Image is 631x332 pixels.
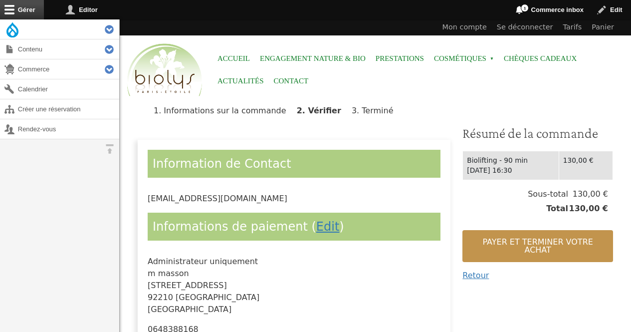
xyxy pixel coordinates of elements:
a: Engagement Nature & Bio [260,47,366,70]
li: Vérifier [297,106,349,115]
span: [GEOGRAPHIC_DATA] [176,293,259,302]
h3: Résumé de la commande [462,125,613,142]
span: Cosmétiques [434,47,494,70]
span: Sous-total [528,188,568,200]
button: Orientation horizontale [100,139,119,159]
a: Edit [316,220,339,234]
span: masson [158,269,189,278]
a: Accueil [217,47,250,70]
a: Contact [274,70,309,92]
a: Prestations [376,47,424,70]
span: 92210 [148,293,173,302]
span: Total [546,203,568,215]
span: [GEOGRAPHIC_DATA] [148,305,231,314]
a: Mon compte [437,19,492,35]
time: [DATE] 16:30 [467,166,512,174]
span: [STREET_ADDRESS] [148,281,227,290]
span: Information de Contact [153,157,291,171]
span: » [490,57,494,61]
a: Se déconnecter [492,19,558,35]
span: 1 [521,4,529,12]
a: Panier [587,19,619,35]
span: 130,00 € [568,188,608,200]
a: Tarifs [558,19,587,35]
td: 130,00 € [559,151,613,180]
header: Entête du site [120,19,631,105]
button: Payer et terminer votre achat [462,230,613,262]
li: Informations sur la commande [154,106,294,115]
span: Informations de paiement ( ) [153,220,344,234]
a: Actualités [217,70,264,92]
a: Retour [462,271,489,280]
img: Accueil [125,42,205,99]
div: [EMAIL_ADDRESS][DOMAIN_NAME] [148,193,440,205]
span: 130,00 € [568,203,608,215]
a: Chèques cadeaux [504,47,577,70]
div: Biolifting - 90 min [467,155,554,166]
li: Terminé [352,106,402,115]
span: m [148,269,156,278]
